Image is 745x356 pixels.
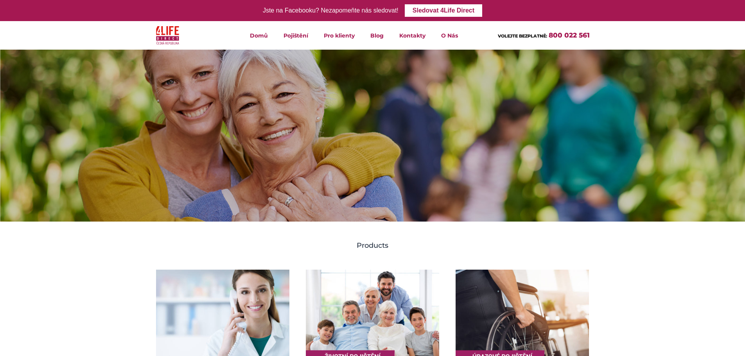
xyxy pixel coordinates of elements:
[391,21,433,50] a: Kontakty
[156,240,590,251] h4: Products
[498,33,547,39] span: VOLEJTE BEZPLATNĚ:
[363,21,391,50] a: Blog
[242,21,276,50] a: Domů
[549,31,590,39] a: 800 022 561
[405,4,482,17] a: Sledovat 4Life Direct
[156,24,180,47] img: 4Life Direct Česká republika logo
[263,5,399,16] div: Jste na Facebooku? Nezapomeňte nás sledovat!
